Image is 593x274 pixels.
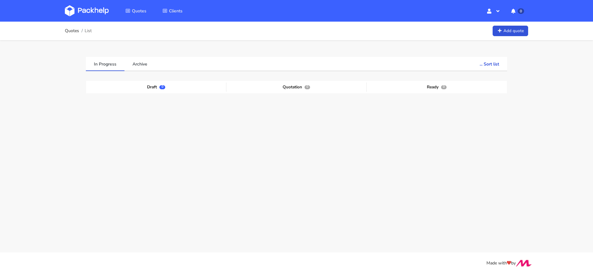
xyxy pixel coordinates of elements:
[472,57,507,70] button: ... Sort list
[506,5,528,16] button: 0
[132,8,146,14] span: Quotes
[169,8,183,14] span: Clients
[226,82,367,92] div: Quotation
[124,57,155,70] a: Archive
[441,85,447,89] span: 0
[65,25,92,37] nav: breadcrumb
[85,28,92,33] span: List
[155,5,190,16] a: Clients
[516,260,532,267] img: Move Closer
[305,85,310,89] span: 0
[118,5,154,16] a: Quotes
[86,57,124,70] a: In Progress
[493,26,528,36] a: Add quote
[367,82,507,92] div: Ready
[159,85,165,89] span: 0
[518,8,524,14] span: 0
[65,5,109,16] img: Dashboard
[65,28,79,33] a: Quotes
[86,82,226,92] div: Draft
[57,260,536,267] div: Made with by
